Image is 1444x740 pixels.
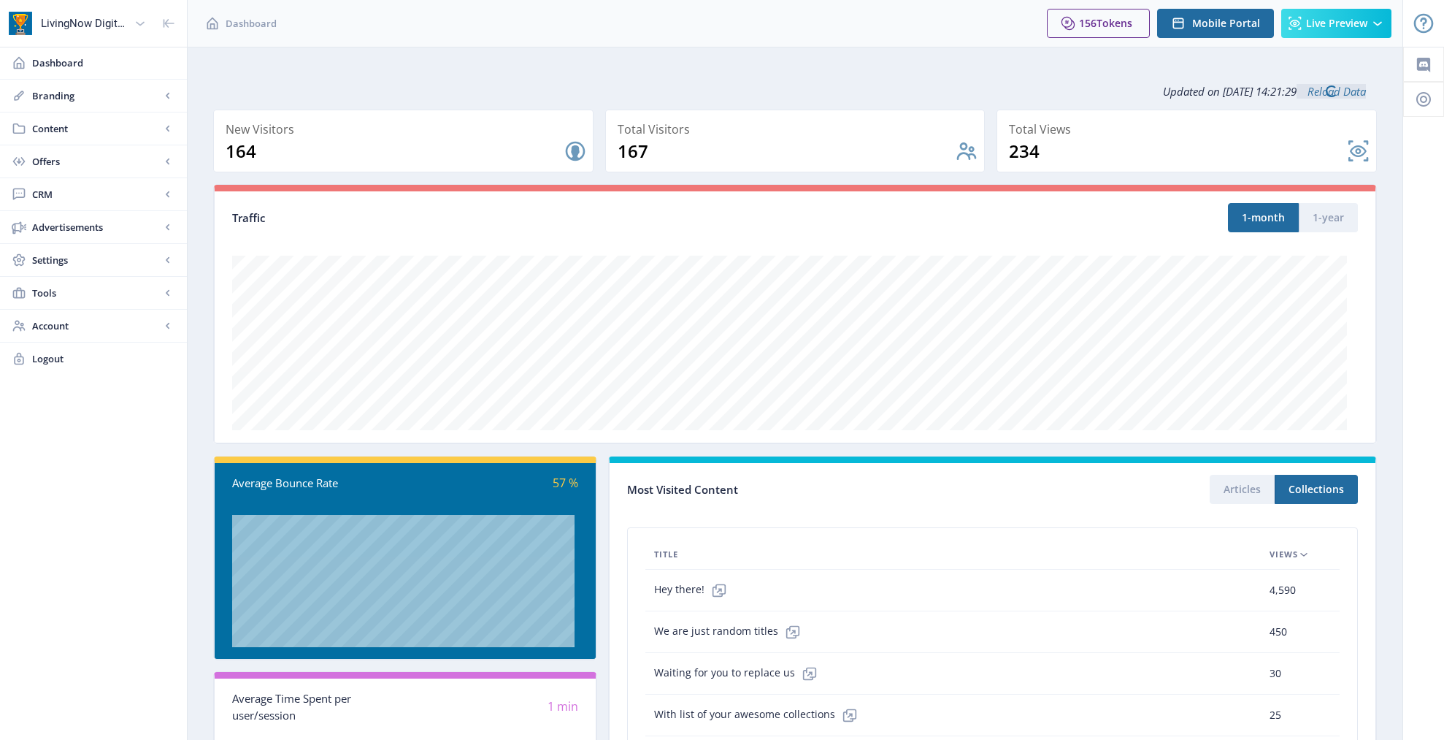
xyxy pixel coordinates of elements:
div: 234 [1009,140,1347,163]
div: Total Visitors [618,119,979,140]
button: Collections [1275,475,1358,504]
span: Hey there! [654,576,734,605]
span: CRM [32,187,161,202]
span: 25 [1270,706,1281,724]
div: Updated on [DATE] 14:21:29 [213,73,1377,110]
div: 164 [226,140,564,163]
span: Advertisements [32,220,161,234]
div: Traffic [232,210,795,226]
span: 30 [1270,665,1281,682]
span: Live Preview [1306,18,1367,29]
div: 1 min [405,698,578,715]
span: Mobile Portal [1192,18,1260,29]
span: 4,590 [1270,581,1296,599]
div: Most Visited Content [627,478,992,501]
span: Views [1270,546,1298,563]
button: 156Tokens [1047,9,1150,38]
div: New Visitors [226,119,587,140]
div: Average Bounce Rate [232,475,405,492]
span: Account [32,318,161,333]
button: Articles [1210,475,1275,504]
span: Tools [32,286,161,300]
div: LivingNow Digital Media [41,7,128,39]
span: 57 % [553,475,578,491]
span: Branding [32,88,161,103]
span: Dashboard [32,56,175,70]
button: Live Preview [1281,9,1391,38]
span: Offers [32,154,161,169]
span: Title [654,546,678,563]
span: 450 [1270,623,1287,641]
div: Average Time Spent per user/session [232,690,405,723]
img: app-icon.png [9,12,32,35]
span: Waiting for you to replace us [654,659,824,688]
span: Settings [32,253,161,267]
span: We are just random titles [654,617,807,646]
div: Total Views [1009,119,1370,140]
button: 1-year [1299,203,1358,232]
span: Dashboard [226,16,277,31]
span: Logout [32,351,175,366]
span: With list of your awesome collections [654,701,864,730]
button: Mobile Portal [1157,9,1274,38]
span: Tokens [1097,16,1132,30]
a: Reload Data [1297,84,1366,99]
div: 167 [618,140,956,163]
span: Content [32,121,161,136]
button: 1-month [1228,203,1299,232]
